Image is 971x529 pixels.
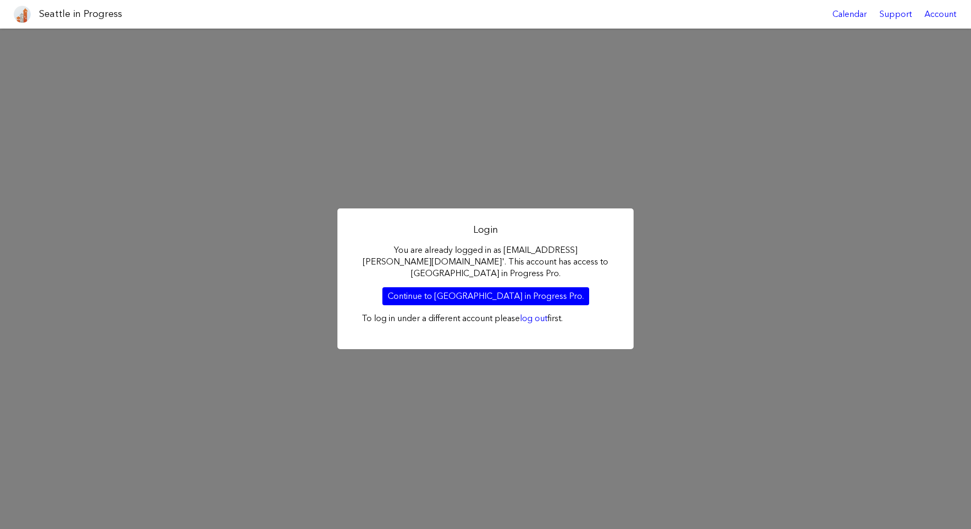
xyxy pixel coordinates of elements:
[520,313,547,323] a: log out
[362,244,609,280] p: You are already logged in as [EMAIL_ADDRESS][PERSON_NAME][DOMAIN_NAME]'. This account has access ...
[362,313,609,324] p: To log in under a different account please first.
[362,223,609,236] h2: Login
[382,287,589,305] a: Continue to [GEOGRAPHIC_DATA] in Progress Pro.
[39,7,122,21] h1: Seattle in Progress
[14,6,31,23] img: favicon-96x96.png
